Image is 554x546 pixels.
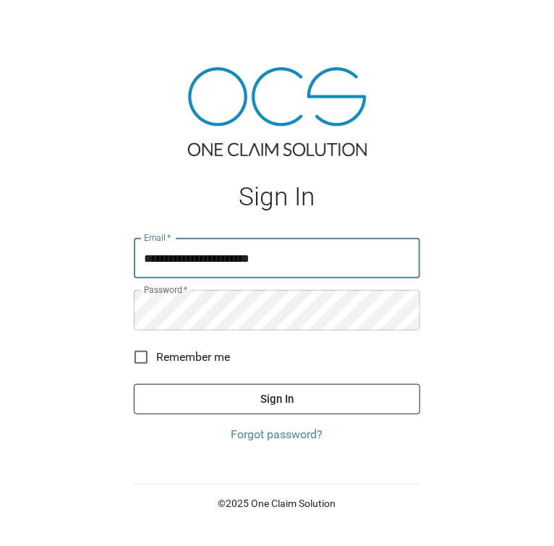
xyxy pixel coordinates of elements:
img: ocs-logo-tra.png [188,67,367,156]
h1: Sign In [134,182,420,212]
button: Sign In [134,384,420,414]
p: © 2025 One Claim Solution [134,496,420,511]
label: Password [144,283,187,296]
label: Email [144,231,171,244]
span: Remember me [156,349,230,366]
img: ocs-logo-white-transparent.png [17,9,75,38]
a: Forgot password? [134,426,420,443]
